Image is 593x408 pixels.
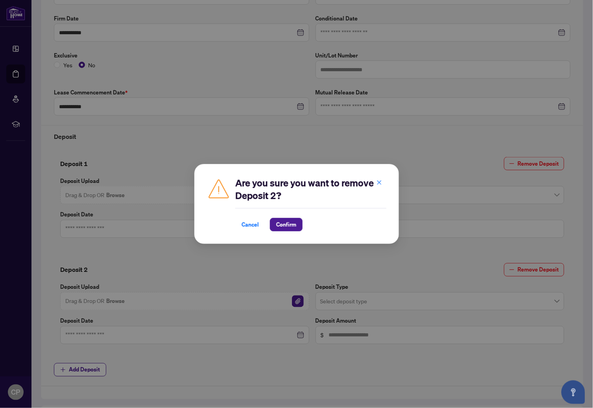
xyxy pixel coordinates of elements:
[235,177,386,202] h2: Are you sure you want to remove Deposit 2?
[207,177,231,200] img: Caution Icon
[270,218,303,231] button: Confirm
[242,218,259,231] span: Cancel
[235,218,265,231] button: Cancel
[276,218,296,231] span: Confirm
[377,180,382,185] span: close
[562,380,585,404] button: Open asap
